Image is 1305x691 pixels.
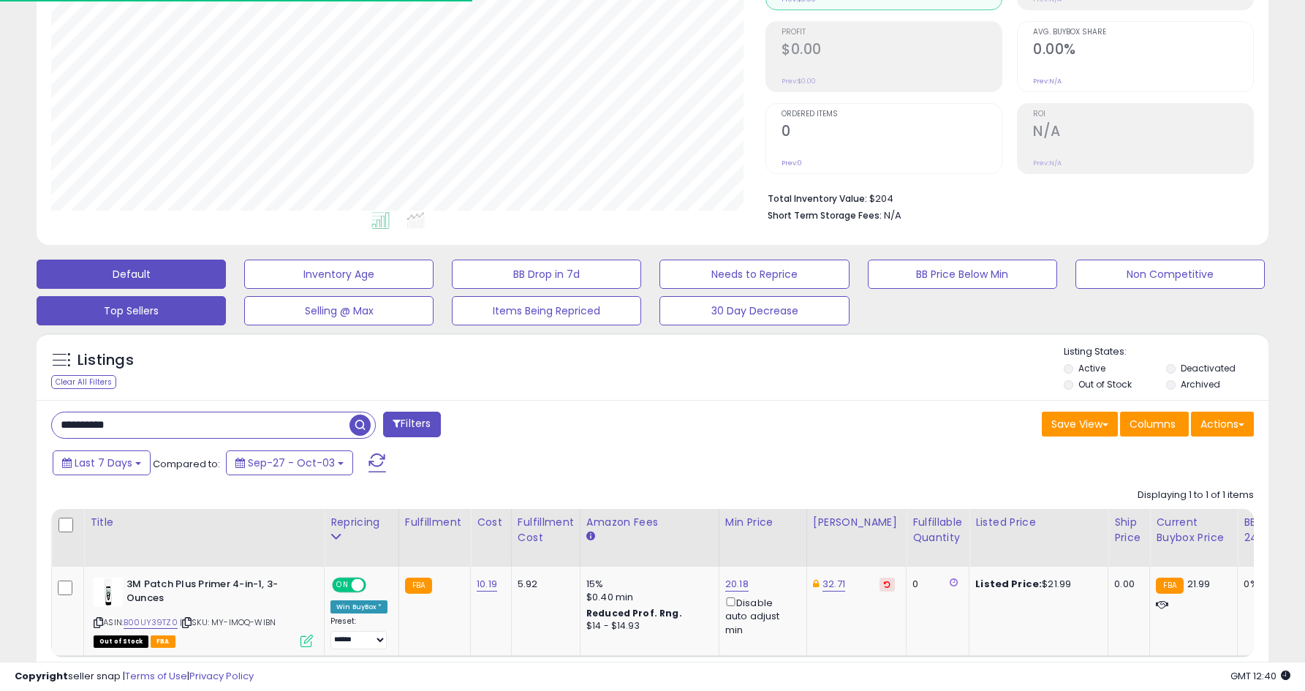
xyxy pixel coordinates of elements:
h2: 0 [782,123,1002,143]
div: Disable auto adjust min [725,594,795,637]
button: Inventory Age [244,260,434,289]
button: Default [37,260,226,289]
span: FBA [151,635,175,648]
label: Archived [1181,378,1220,390]
small: Prev: N/A [1033,77,1062,86]
button: Non Competitive [1075,260,1265,289]
div: 15% [586,578,708,591]
div: $21.99 [975,578,1097,591]
div: 0.00 [1114,578,1138,591]
span: 2025-10-11 12:40 GMT [1230,669,1290,683]
div: Clear All Filters [51,375,116,389]
a: 32.71 [822,577,845,592]
div: Ship Price [1114,515,1143,545]
div: Fulfillment Cost [518,515,574,545]
div: Fulfillment [405,515,464,530]
h2: 0.00% [1033,41,1253,61]
div: $14 - $14.93 [586,620,708,633]
div: Amazon Fees [586,515,713,530]
div: Title [90,515,318,530]
h5: Listings [77,350,134,371]
div: ASIN: [94,578,313,646]
label: Active [1078,362,1105,374]
span: Profit [782,29,1002,37]
div: BB Share 24h. [1244,515,1297,545]
button: BB Drop in 7d [452,260,641,289]
span: Avg. Buybox Share [1033,29,1253,37]
label: Out of Stock [1078,378,1132,390]
a: 20.18 [725,577,749,592]
button: Selling @ Max [244,296,434,325]
span: Compared to: [153,457,220,471]
span: Columns [1130,417,1176,431]
small: FBA [1156,578,1183,594]
span: Last 7 Days [75,456,132,470]
b: Short Term Storage Fees: [768,209,882,222]
b: Listed Price: [975,577,1042,591]
button: Last 7 Days [53,450,151,475]
span: Ordered Items [782,110,1002,118]
span: Sep-27 - Oct-03 [248,456,335,470]
span: OFF [364,579,387,592]
span: ON [333,579,352,592]
button: Columns [1120,412,1189,437]
small: Amazon Fees. [586,530,595,543]
div: Win BuyBox * [330,600,387,613]
button: Items Being Repriced [452,296,641,325]
button: Actions [1191,412,1254,437]
button: Sep-27 - Oct-03 [226,450,353,475]
p: Listing States: [1064,345,1268,359]
div: Listed Price [975,515,1102,530]
strong: Copyright [15,669,68,683]
button: Needs to Reprice [659,260,849,289]
div: $0.40 min [586,591,708,604]
div: 0% [1244,578,1292,591]
div: 0 [912,578,958,591]
div: Min Price [725,515,801,530]
small: Prev: $0.00 [782,77,816,86]
small: Prev: 0 [782,159,802,167]
span: 21.99 [1187,577,1211,591]
small: FBA [405,578,432,594]
div: Cost [477,515,505,530]
button: BB Price Below Min [868,260,1057,289]
div: Fulfillable Quantity [912,515,963,545]
div: 5.92 [518,578,569,591]
div: Displaying 1 to 1 of 1 items [1138,488,1254,502]
div: Repricing [330,515,393,530]
span: All listings that are currently out of stock and unavailable for purchase on Amazon [94,635,148,648]
div: Current Buybox Price [1156,515,1231,545]
span: | SKU: MY-IMOQ-WIBN [180,616,276,628]
a: Terms of Use [125,669,187,683]
li: $204 [768,189,1243,206]
a: 10.19 [477,577,497,592]
div: seller snap | | [15,670,254,684]
div: Preset: [330,616,387,649]
label: Deactivated [1181,362,1236,374]
a: Privacy Policy [189,669,254,683]
button: Save View [1042,412,1118,437]
span: N/A [884,208,901,222]
img: 31WVY1s-XRL._SL40_.jpg [94,578,123,607]
small: Prev: N/A [1033,159,1062,167]
b: 3M Patch Plus Primer 4-in-1, 3-Ounces [126,578,304,608]
div: [PERSON_NAME] [813,515,900,530]
span: ROI [1033,110,1253,118]
button: Filters [383,412,440,437]
b: Reduced Prof. Rng. [586,607,682,619]
button: Top Sellers [37,296,226,325]
b: Total Inventory Value: [768,192,867,205]
h2: $0.00 [782,41,1002,61]
button: 30 Day Decrease [659,296,849,325]
h2: N/A [1033,123,1253,143]
a: B00UY39TZ0 [124,616,178,629]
